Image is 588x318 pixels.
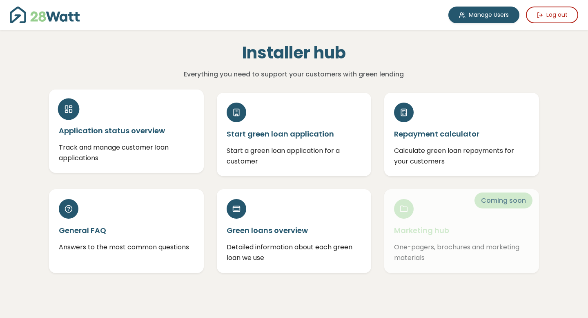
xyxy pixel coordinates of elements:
h5: Start green loan application [227,129,362,139]
a: Manage Users [448,7,519,23]
p: Calculate green loan repayments for your customers [394,146,529,166]
h5: Marketing hub [394,225,529,235]
p: One-pagers, brochures and marketing materials [394,242,529,263]
h5: Green loans overview [227,225,362,235]
p: Everything you need to support your customers with green lending [133,69,455,80]
h5: Application status overview [59,125,194,136]
p: Start a green loan application for a customer [227,146,362,166]
h5: General FAQ [59,225,194,235]
img: 28Watt [10,7,80,23]
p: Answers to the most common questions [59,242,194,253]
h5: Repayment calculator [394,129,529,139]
p: Detailed information about each green loan we use [227,242,362,263]
p: Track and manage customer loan applications [59,142,194,163]
h1: Installer hub [133,43,455,63]
button: Log out [526,7,578,23]
span: Coming soon [474,193,532,208]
